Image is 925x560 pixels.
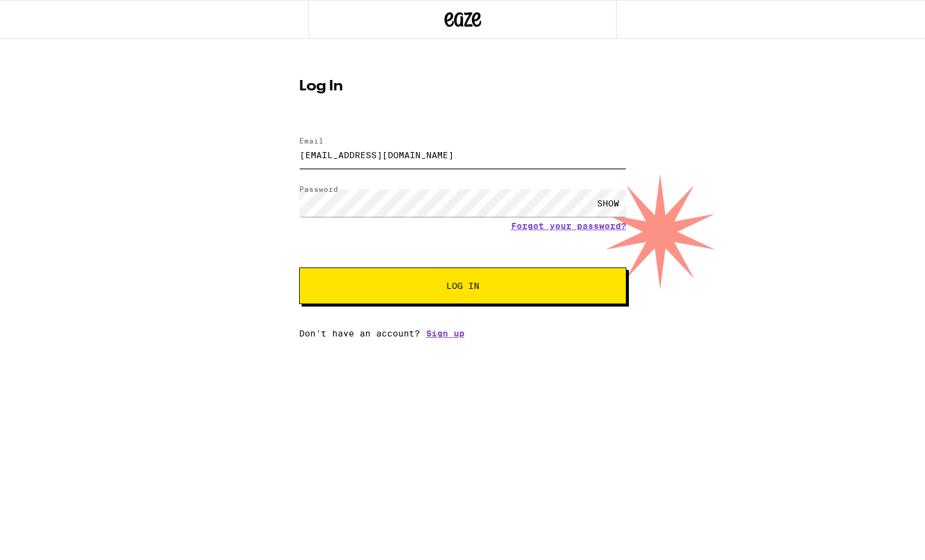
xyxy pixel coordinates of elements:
h1: Log In [299,79,626,94]
button: Log In [299,267,626,304]
a: Forgot your password? [511,221,626,231]
div: SHOW [590,189,626,217]
span: Log In [446,282,479,290]
a: Sign up [426,329,465,338]
label: Email [299,137,324,145]
span: Hi. Need any help? [7,9,88,18]
input: Email [299,141,626,169]
label: Password [299,185,338,193]
div: Don't have an account? [299,329,626,338]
